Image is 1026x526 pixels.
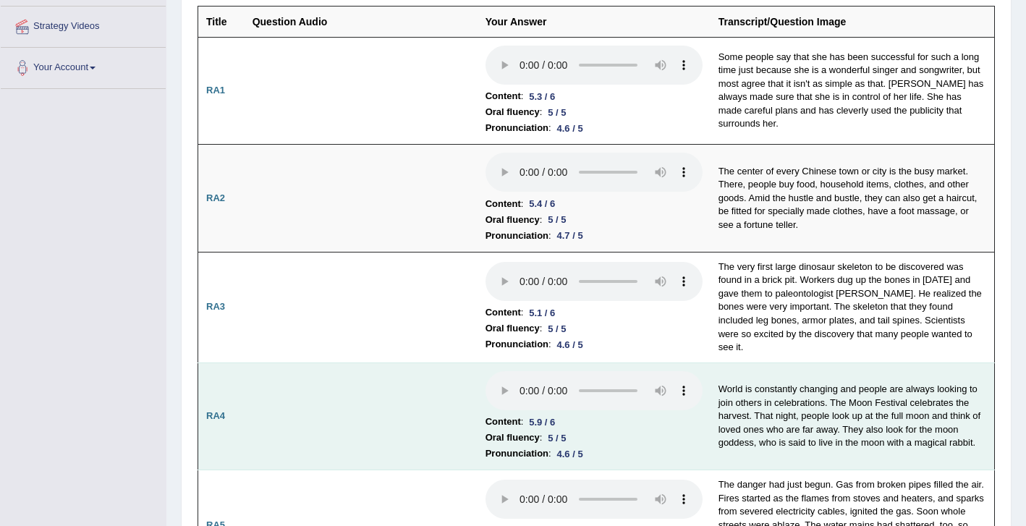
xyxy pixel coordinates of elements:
div: 4.6 / 5 [551,337,589,352]
div: 5 / 5 [542,430,572,446]
b: RA1 [206,85,225,96]
b: Oral fluency [486,104,540,120]
li: : [486,104,703,120]
b: RA2 [206,192,225,203]
td: The very first large dinosaur skeleton to be discovered was found in a brick pit. Workers dug up ... [711,252,995,362]
div: 5.9 / 6 [523,415,561,430]
td: The center of every Chinese town or city is the busy market. There, people buy food, household it... [711,145,995,253]
th: Question Audio [245,6,478,37]
li: : [486,228,703,244]
b: RA4 [206,410,225,421]
li: : [486,196,703,212]
b: Content [486,196,521,212]
div: 5 / 5 [542,212,572,227]
td: World is constantly changing and people are always looking to join others in celebrations. The Mo... [711,362,995,470]
li: : [486,88,703,104]
div: 4.7 / 5 [551,228,589,243]
div: 5.4 / 6 [523,196,561,211]
th: Your Answer [478,6,711,37]
b: Content [486,88,521,104]
li: : [486,430,703,446]
a: Strategy Videos [1,7,166,43]
div: 5.1 / 6 [523,305,561,321]
li: : [486,321,703,336]
li: : [486,446,703,462]
b: Pronunciation [486,228,548,244]
li: : [486,414,703,430]
b: Oral fluency [486,321,540,336]
li: : [486,212,703,228]
div: 5 / 5 [542,321,572,336]
li: : [486,120,703,136]
div: 5 / 5 [542,105,572,120]
th: Title [198,6,245,37]
b: RA3 [206,301,225,312]
div: 5.3 / 6 [523,89,561,104]
b: Pronunciation [486,336,548,352]
div: 4.6 / 5 [551,121,589,136]
td: Some people say that she has been successful for such a long time just because she is a wonderful... [711,37,995,145]
b: Oral fluency [486,212,540,228]
b: Content [486,305,521,321]
div: 4.6 / 5 [551,446,589,462]
b: Content [486,414,521,430]
b: Pronunciation [486,446,548,462]
b: Pronunciation [486,120,548,136]
a: Your Account [1,48,166,84]
b: Oral fluency [486,430,540,446]
li: : [486,305,703,321]
th: Transcript/Question Image [711,6,995,37]
li: : [486,336,703,352]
